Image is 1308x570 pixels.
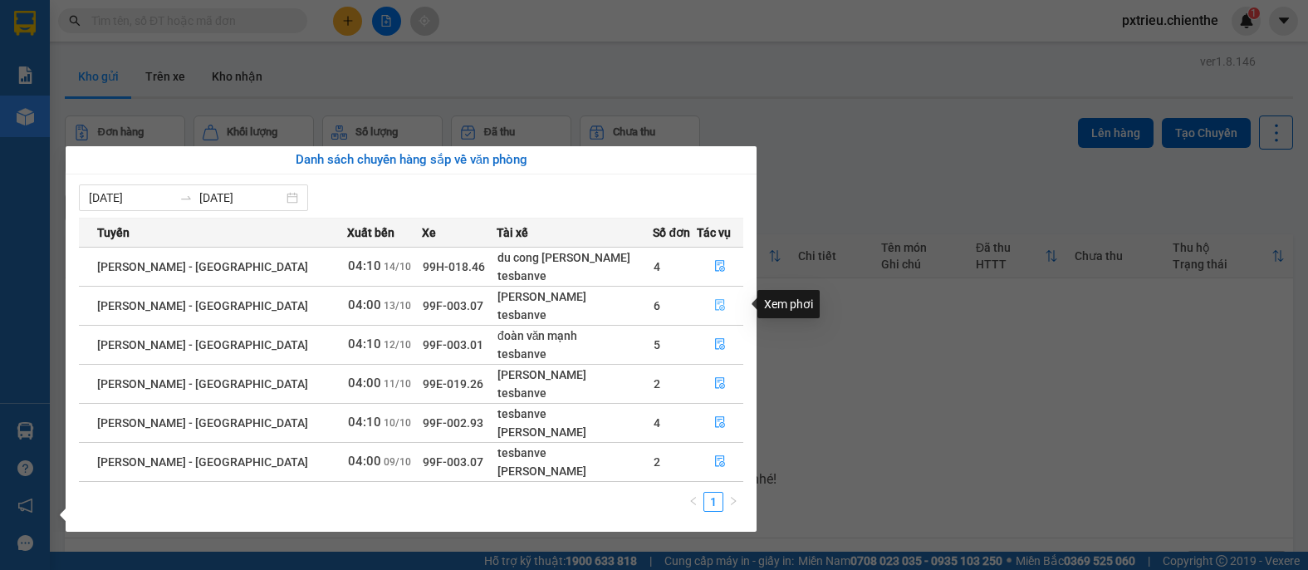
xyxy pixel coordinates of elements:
span: 4 [654,260,660,273]
div: tesbanve [497,267,652,285]
span: 2 [654,455,660,469]
li: Next Page [723,492,743,512]
span: left [688,496,698,506]
span: [PERSON_NAME] - [GEOGRAPHIC_DATA] [97,260,308,273]
span: [PERSON_NAME] - [GEOGRAPHIC_DATA] [97,416,308,430]
span: right [728,496,738,506]
div: tesbanve [497,444,652,462]
span: Xe [422,224,436,242]
span: Tuyến [97,224,130,242]
div: [PERSON_NAME] [497,462,652,480]
div: [PERSON_NAME] [497,423,652,441]
span: 14/10 [384,261,411,273]
span: 99F-002.93 [423,416,483,430]
span: file-done [714,299,726,312]
span: 99F-003.07 [423,455,483,469]
div: tesbanve [497,384,652,402]
span: 04:00 [348,376,381,391]
span: [PERSON_NAME] - [GEOGRAPHIC_DATA] [97,377,308,391]
div: đoàn văn mạnh [497,327,652,345]
span: 4 [654,416,660,430]
span: 04:10 [348,415,381,430]
span: 09/10 [384,456,411,468]
span: [PERSON_NAME] - [GEOGRAPHIC_DATA] [97,338,308,351]
a: 1 [704,493,723,511]
div: Danh sách chuyến hàng sắp về văn phòng [79,150,743,170]
button: file-done [698,253,742,280]
span: 5 [654,338,660,351]
div: Xem phơi [757,290,820,318]
div: [PERSON_NAME] [497,366,652,384]
button: left [683,492,703,512]
div: tesbanve [497,405,652,423]
span: 12/10 [384,339,411,351]
span: Tác vụ [697,224,731,242]
span: Xuất bến [347,224,394,242]
span: Số đơn [653,224,690,242]
input: Từ ngày [89,189,173,207]
span: 99H-018.46 [423,260,485,273]
div: tesbanve [497,306,652,324]
span: file-done [714,455,726,469]
span: 13/10 [384,300,411,312]
span: 10/10 [384,417,411,429]
button: file-done [698,332,742,358]
span: 04:00 [348,454,381,469]
span: 11/10 [384,378,411,390]
span: 2 [654,377,660,391]
span: 6 [654,299,660,312]
span: file-done [714,338,726,351]
span: swap-right [179,191,193,204]
button: file-done [698,410,742,436]
div: tesbanve [497,345,652,363]
input: Đến ngày [199,189,283,207]
button: right [723,492,743,512]
li: Previous Page [683,492,703,512]
button: file-done [698,371,742,397]
li: 1 [703,492,723,512]
span: 04:00 [348,297,381,312]
span: 99E-019.26 [423,377,483,391]
div: [PERSON_NAME] [497,287,652,306]
span: Tài xế [497,224,528,242]
button: file-done [698,292,742,319]
span: 99F-003.07 [423,299,483,312]
div: du cong [PERSON_NAME] [497,248,652,267]
span: file-done [714,416,726,430]
span: 04:10 [348,258,381,273]
span: 99F-003.01 [423,338,483,351]
span: file-done [714,377,726,391]
span: to [179,191,193,204]
button: file-done [698,449,742,475]
span: 04:10 [348,337,381,351]
span: file-done [714,260,726,273]
span: [PERSON_NAME] - [GEOGRAPHIC_DATA] [97,455,308,469]
span: [PERSON_NAME] - [GEOGRAPHIC_DATA] [97,299,308,312]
